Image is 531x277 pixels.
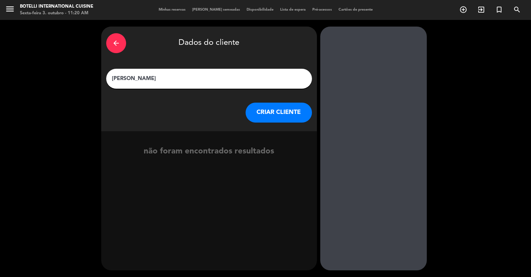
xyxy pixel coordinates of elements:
span: Pré-acessos [309,8,335,12]
span: Cartões de presente [335,8,376,12]
div: não foram encontrados resultados [101,145,317,158]
span: [PERSON_NAME] semeadas [189,8,243,12]
i: search [513,6,521,14]
i: turned_in_not [495,6,503,14]
span: Minhas reservas [155,8,189,12]
button: CRIAR CLIENTE [246,103,312,123]
span: Lista de espera [277,8,309,12]
i: add_circle_outline [459,6,467,14]
button: menu [5,4,15,16]
i: menu [5,4,15,14]
i: exit_to_app [477,6,485,14]
div: Botelli International Cuisine [20,3,93,10]
div: Dados do cliente [106,32,312,55]
div: Sexta-feira 3. outubro - 11:20 AM [20,10,93,17]
span: Disponibilidade [243,8,277,12]
input: Digite o nome, email ou número de telefone... [111,74,307,83]
i: arrow_back [112,39,120,47]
